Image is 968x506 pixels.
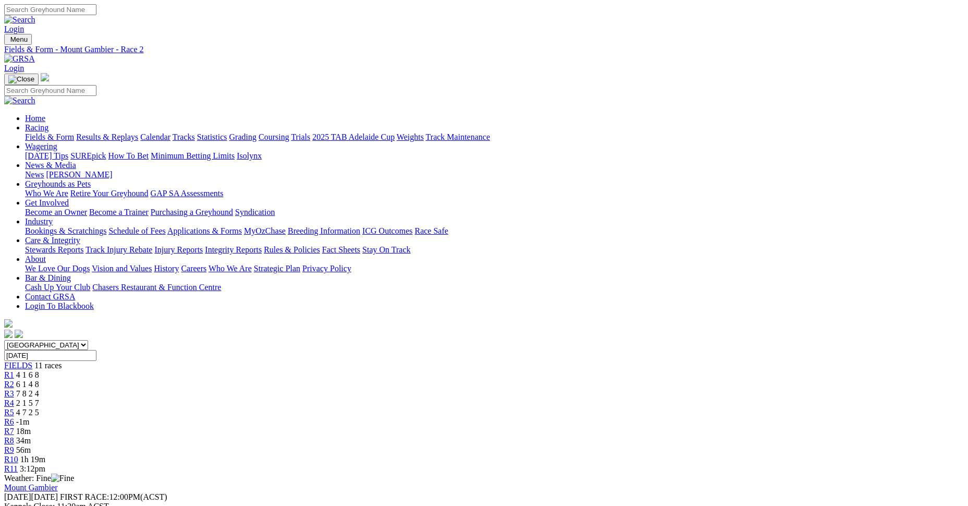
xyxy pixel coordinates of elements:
[10,35,28,43] span: Menu
[4,25,24,33] a: Login
[25,273,71,282] a: Bar & Dining
[264,245,320,254] a: Rules & Policies
[4,370,14,379] a: R1
[25,132,74,141] a: Fields & Form
[25,151,68,160] a: [DATE] Tips
[4,45,964,54] a: Fields & Form - Mount Gambier - Race 2
[25,255,46,263] a: About
[108,226,165,235] a: Schedule of Fees
[4,34,32,45] button: Toggle navigation
[92,264,152,273] a: Vision and Values
[20,464,45,473] span: 3:12pm
[4,380,14,389] a: R2
[4,15,35,25] img: Search
[25,123,48,132] a: Racing
[16,370,39,379] span: 4 1 6 8
[4,399,14,407] a: R4
[25,283,964,292] div: Bar & Dining
[254,264,300,273] a: Strategic Plan
[25,245,964,255] div: Care & Integrity
[25,302,94,310] a: Login To Blackbook
[16,380,39,389] span: 6 1 4 8
[237,151,262,160] a: Isolynx
[4,492,31,501] span: [DATE]
[16,408,39,417] span: 4 7 2 5
[4,64,24,73] a: Login
[70,189,149,198] a: Retire Your Greyhound
[25,208,964,217] div: Get Involved
[4,455,18,464] a: R10
[4,408,14,417] a: R5
[362,226,412,235] a: ICG Outcomes
[4,330,13,338] img: facebook.svg
[25,292,75,301] a: Contact GRSA
[25,114,45,123] a: Home
[20,455,45,464] span: 1h 19m
[151,151,235,160] a: Minimum Betting Limits
[181,264,206,273] a: Careers
[167,226,242,235] a: Applications & Forms
[25,132,964,142] div: Racing
[151,208,233,216] a: Purchasing a Greyhound
[16,399,39,407] span: 2 1 5 7
[154,264,179,273] a: History
[25,170,964,179] div: News & Media
[25,198,69,207] a: Get Involved
[51,474,74,483] img: Fine
[16,427,31,436] span: 18m
[235,208,275,216] a: Syndication
[4,483,58,492] a: Mount Gambier
[60,492,167,501] span: 12:00PM(ACST)
[426,132,490,141] a: Track Maintenance
[25,189,68,198] a: Who We Are
[85,245,152,254] a: Track Injury Rebate
[25,161,76,170] a: News & Media
[4,427,14,436] a: R7
[154,245,203,254] a: Injury Reports
[173,132,195,141] a: Tracks
[4,436,14,445] span: R8
[4,464,18,473] span: R11
[34,361,62,370] span: 11 races
[4,445,14,454] a: R9
[25,245,83,254] a: Stewards Reports
[4,389,14,398] a: R3
[25,208,87,216] a: Become an Owner
[16,436,31,445] span: 34m
[25,226,106,235] a: Bookings & Scratchings
[60,492,109,501] span: FIRST RACE:
[25,283,90,292] a: Cash Up Your Club
[397,132,424,141] a: Weights
[16,389,39,398] span: 7 8 2 4
[4,361,32,370] span: FIELDS
[8,75,34,83] img: Close
[76,132,138,141] a: Results & Replays
[140,132,170,141] a: Calendar
[322,245,360,254] a: Fact Sheets
[25,151,964,161] div: Wagering
[25,226,964,236] div: Industry
[414,226,448,235] a: Race Safe
[4,319,13,328] img: logo-grsa-white.png
[302,264,351,273] a: Privacy Policy
[312,132,395,141] a: 2025 TAB Adelaide Cup
[25,142,57,151] a: Wagering
[4,474,74,483] span: Weather: Fine
[288,226,360,235] a: Breeding Information
[4,54,35,64] img: GRSA
[244,226,286,235] a: MyOzChase
[4,417,14,426] a: R6
[108,151,149,160] a: How To Bet
[16,417,30,426] span: -1m
[92,283,221,292] a: Chasers Restaurant & Function Centre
